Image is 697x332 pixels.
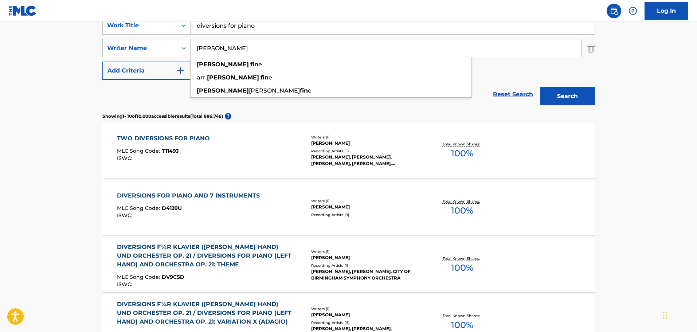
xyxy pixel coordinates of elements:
[117,134,214,143] div: TWO DIVERSIONS FOR PIANO
[311,212,421,218] div: Recording Artists ( 0 )
[311,263,421,268] div: Recording Artists ( 1 )
[443,141,482,147] p: Total Known Shares:
[107,21,173,30] div: Work Title
[311,254,421,261] div: [PERSON_NAME]
[102,16,595,109] form: Search Form
[162,205,182,211] span: D4139U
[451,204,473,217] span: 100 %
[443,256,482,261] p: Total Known Shares:
[610,7,618,15] img: search
[197,74,207,81] span: arr.
[311,268,421,281] div: [PERSON_NAME], [PERSON_NAME], CITY OF BIRMINGHAM SYMPHONY ORCHESTRA
[629,7,637,15] img: help
[9,5,37,16] img: MLC Logo
[311,134,421,140] div: Writers ( 1 )
[626,4,640,18] div: Help
[308,87,312,94] span: e
[661,297,697,332] iframe: Chat Widget
[207,74,259,81] strong: [PERSON_NAME]
[663,304,667,326] div: Drag
[117,243,298,269] div: DIVERSIONS F¼R KLAVIER ([PERSON_NAME] HAND) UND ORCHESTER OP. 21 / DIVERSIONS FOR PIANO (LEFT HAN...
[162,148,179,154] span: T1149J
[451,147,473,160] span: 100 %
[117,155,134,161] span: ISWC :
[311,148,421,154] div: Recording Artists ( 5 )
[117,191,263,200] div: DIVERSIONS FOR PIANO AND 7 INSTRUMENTS
[225,113,231,120] span: ?
[587,39,595,57] img: Delete Criterion
[197,61,249,68] strong: [PERSON_NAME]
[269,74,272,81] span: e
[311,306,421,312] div: Writers ( 1 )
[197,87,249,94] strong: [PERSON_NAME]
[261,74,269,81] strong: fin
[311,140,421,147] div: [PERSON_NAME]
[102,123,595,178] a: TWO DIVERSIONS FOR PIANOMLC Song Code:T1149JISWC:Writers (1)[PERSON_NAME]Recording Artists (5)[PE...
[117,274,162,280] span: MLC Song Code :
[249,87,300,94] span: [PERSON_NAME]
[311,312,421,318] div: [PERSON_NAME]
[443,313,482,319] p: Total Known Shares:
[451,261,473,274] span: 100 %
[162,274,184,280] span: DV9CSD
[117,300,298,326] div: DIVERSIONS F¼R KLAVIER ([PERSON_NAME] HAND) UND ORCHESTER OP. 21 / DIVERSIONS FOR PIANO (LEFT HAN...
[540,87,595,105] button: Search
[311,320,421,325] div: Recording Artists ( 11 )
[117,212,134,219] span: ISWC :
[117,205,162,211] span: MLC Song Code :
[258,61,262,68] span: e
[250,61,258,68] strong: fin
[451,319,473,332] span: 100 %
[607,4,621,18] a: Public Search
[102,62,191,80] button: Add Criteria
[102,113,223,120] p: Showing 1 - 10 of 10,000 accessible results (Total 886,746 )
[102,180,595,235] a: DIVERSIONS FOR PIANO AND 7 INSTRUMENTSMLC Song Code:D4139UISWC:Writers (1)[PERSON_NAME]Recording ...
[102,238,595,292] a: DIVERSIONS F¼R KLAVIER ([PERSON_NAME] HAND) UND ORCHESTER OP. 21 / DIVERSIONS FOR PIANO (LEFT HAN...
[311,249,421,254] div: Writers ( 1 )
[117,281,134,288] span: ISWC :
[311,204,421,210] div: [PERSON_NAME]
[311,154,421,167] div: [PERSON_NAME], [PERSON_NAME], [PERSON_NAME], [PERSON_NAME], [PERSON_NAME]
[300,87,308,94] strong: fin
[117,148,162,154] span: MLC Song Code :
[443,199,482,204] p: Total Known Shares:
[645,2,688,20] a: Log In
[176,66,185,75] img: 9d2ae6d4665cec9f34b9.svg
[311,198,421,204] div: Writers ( 1 )
[107,44,173,52] div: Writer Name
[489,86,537,102] a: Reset Search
